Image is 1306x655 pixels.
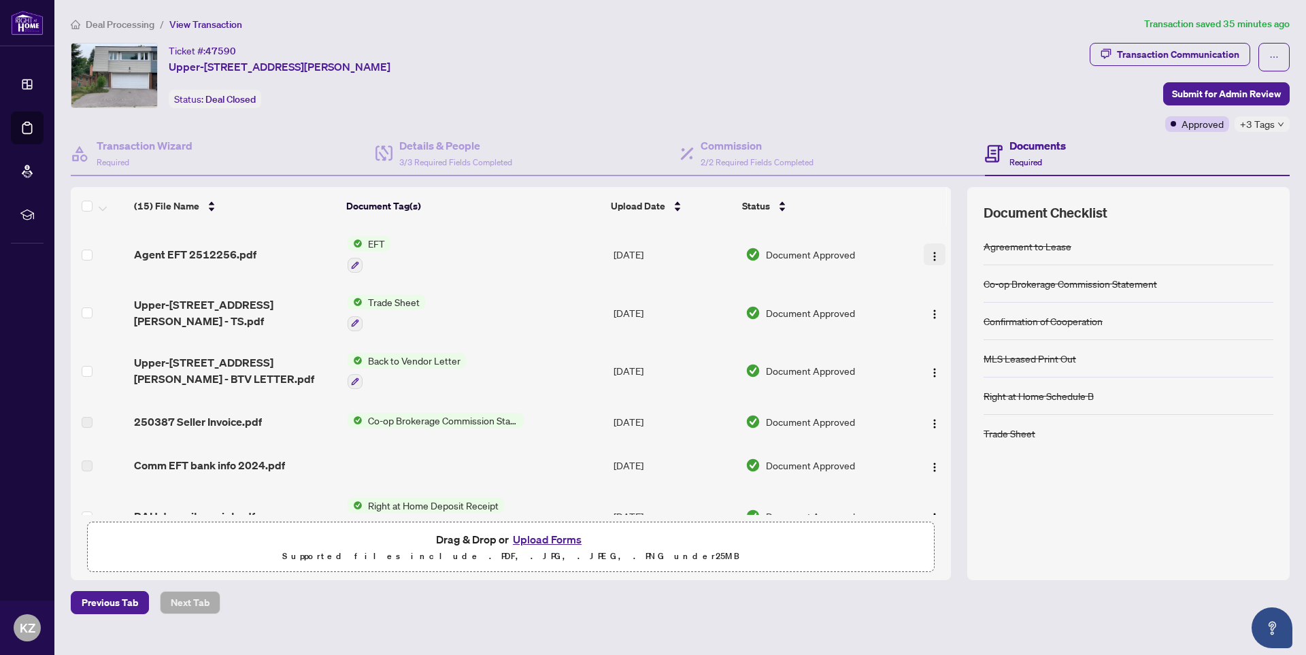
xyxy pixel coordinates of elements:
[1163,82,1290,105] button: Submit for Admin Review
[20,618,35,637] span: KZ
[1144,16,1290,32] article: Transaction saved 35 minutes ago
[1117,44,1239,65] div: Transaction Communication
[82,592,138,614] span: Previous Tab
[984,276,1157,291] div: Co-op Brokerage Commission Statement
[929,418,940,429] img: Logo
[134,457,285,473] span: Comm EFT bank info 2024.pdf
[1277,121,1284,128] span: down
[984,239,1071,254] div: Agreement to Lease
[348,353,363,368] img: Status Icon
[71,44,157,107] img: IMG-C12309676_1.jpg
[97,157,129,167] span: Required
[608,225,740,284] td: [DATE]
[134,354,336,387] span: Upper-[STREET_ADDRESS][PERSON_NAME] - BTV LETTER.pdf
[363,413,524,428] span: Co-op Brokerage Commission Statement
[71,20,80,29] span: home
[1009,157,1042,167] span: Required
[134,246,256,263] span: Agent EFT 2512256.pdf
[363,236,390,251] span: EFT
[399,137,512,154] h4: Details & People
[924,360,945,382] button: Logo
[924,411,945,433] button: Logo
[509,531,586,548] button: Upload Forms
[984,351,1076,366] div: MLS Leased Print Out
[746,414,760,429] img: Document Status
[929,512,940,523] img: Logo
[436,531,586,548] span: Drag & Drop or
[160,16,164,32] li: /
[341,187,606,225] th: Document Tag(s)
[71,591,149,614] button: Previous Tab
[134,414,262,430] span: 250387 Seller Invoice.pdf
[399,157,512,167] span: 3/3 Required Fields Completed
[605,187,737,225] th: Upload Date
[766,305,855,320] span: Document Approved
[205,93,256,105] span: Deal Closed
[348,498,504,535] button: Status IconRight at Home Deposit Receipt
[348,295,425,331] button: Status IconTrade Sheet
[766,247,855,262] span: Document Approved
[701,157,814,167] span: 2/2 Required Fields Completed
[929,367,940,378] img: Logo
[348,498,363,513] img: Status Icon
[88,522,934,573] span: Drag & Drop orUpload FormsSupported files include .PDF, .JPG, .JPEG, .PNG under25MB
[86,18,154,31] span: Deal Processing
[608,284,740,342] td: [DATE]
[766,509,855,524] span: Document Approved
[608,443,740,487] td: [DATE]
[766,414,855,429] span: Document Approved
[134,297,336,329] span: Upper-[STREET_ADDRESS][PERSON_NAME] - TS.pdf
[169,43,236,58] div: Ticket #:
[348,236,390,273] button: Status IconEFT
[348,413,524,428] button: Status IconCo-op Brokerage Commission Statement
[160,591,220,614] button: Next Tab
[1252,607,1292,648] button: Open asap
[984,203,1107,222] span: Document Checklist
[929,309,940,320] img: Logo
[929,462,940,473] img: Logo
[169,18,242,31] span: View Transaction
[746,363,760,378] img: Document Status
[129,187,341,225] th: (15) File Name
[766,363,855,378] span: Document Approved
[984,314,1103,329] div: Confirmation of Cooperation
[134,508,255,524] span: RAH deposit receipt.pdf
[746,458,760,473] img: Document Status
[169,90,261,108] div: Status:
[746,305,760,320] img: Document Status
[737,187,901,225] th: Status
[363,353,466,368] span: Back to Vendor Letter
[746,247,760,262] img: Document Status
[924,302,945,324] button: Logo
[205,45,236,57] span: 47590
[984,388,1094,403] div: Right at Home Schedule B
[924,243,945,265] button: Logo
[348,413,363,428] img: Status Icon
[169,58,390,75] span: Upper-[STREET_ADDRESS][PERSON_NAME]
[746,509,760,524] img: Document Status
[348,353,466,390] button: Status IconBack to Vendor Letter
[611,199,665,214] span: Upload Date
[984,426,1035,441] div: Trade Sheet
[1009,137,1066,154] h4: Documents
[348,295,363,309] img: Status Icon
[1172,83,1281,105] span: Submit for Admin Review
[96,548,926,565] p: Supported files include .PDF, .JPG, .JPEG, .PNG under 25 MB
[348,236,363,251] img: Status Icon
[766,458,855,473] span: Document Approved
[134,199,199,214] span: (15) File Name
[924,454,945,476] button: Logo
[701,137,814,154] h4: Commission
[363,295,425,309] span: Trade Sheet
[924,505,945,527] button: Logo
[608,487,740,545] td: [DATE]
[608,342,740,401] td: [DATE]
[97,137,192,154] h4: Transaction Wizard
[1240,116,1275,132] span: +3 Tags
[742,199,770,214] span: Status
[608,400,740,443] td: [DATE]
[363,498,504,513] span: Right at Home Deposit Receipt
[1269,52,1279,62] span: ellipsis
[11,10,44,35] img: logo
[929,251,940,262] img: Logo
